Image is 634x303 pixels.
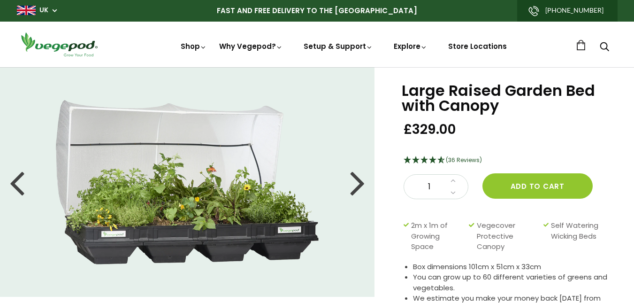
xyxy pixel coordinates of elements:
[56,100,319,264] img: Large Raised Garden Bed with Canopy
[394,41,428,51] a: Explore
[39,6,48,15] a: UK
[448,187,458,199] a: Decrease quantity by 1
[448,41,507,51] a: Store Locations
[304,41,373,51] a: Setup & Support
[413,272,611,293] li: You can grow up to 60 different varieties of greens and vegetables.
[402,83,611,113] h1: Large Raised Garden Bed with Canopy
[600,43,609,53] a: Search
[17,6,36,15] img: gb_large.png
[17,31,101,58] img: Vegepod
[413,181,445,193] span: 1
[482,173,593,199] button: Add to cart
[411,220,464,252] span: 2m x 1m of Growing Space
[181,41,207,51] a: Shop
[551,220,606,252] span: Self Watering Wicking Beds
[413,262,611,272] li: Box dimensions 101cm x 51cm x 33cm
[404,155,611,167] div: 4.67 Stars - 36 Reviews
[219,41,283,51] a: Why Vegepod?
[404,121,456,138] span: £329.00
[448,175,458,187] a: Increase quantity by 1
[446,156,482,164] span: (36 Reviews)
[477,220,539,252] span: Vegecover Protective Canopy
